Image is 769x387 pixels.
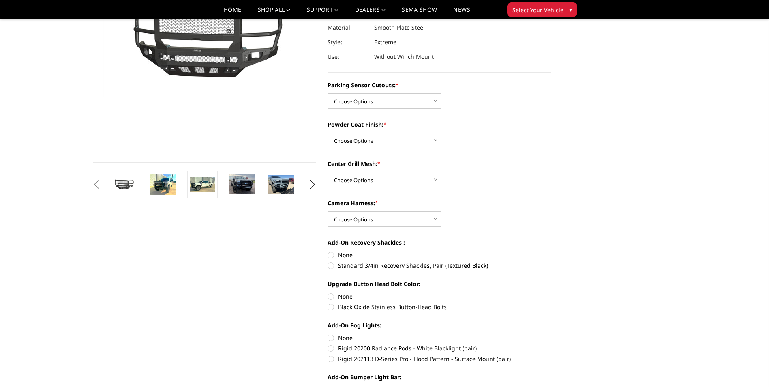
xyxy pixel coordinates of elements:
[307,7,339,19] a: Support
[328,355,551,363] label: Rigid 202113 D-Series Pro - Flood Pattern - Surface Mount (pair)
[569,5,572,14] span: ▾
[328,303,551,311] label: Black Oxide Stainless Button-Head Bolts
[374,20,425,35] dd: Smooth Plate Steel
[328,279,551,288] label: Upgrade Button Head Bolt Color:
[328,333,551,342] label: None
[328,344,551,353] label: Rigid 20200 Radiance Pods - White Blacklight (pair)
[224,7,241,19] a: Home
[328,159,551,168] label: Center Grill Mesh:
[453,7,470,19] a: News
[328,261,551,270] label: Standard 3/4in Recovery Shackles, Pair (Textured Black)
[229,174,255,194] img: 2023-2025 Ford F250-350 - Freedom Series - Extreme Front Bumper
[258,7,291,19] a: shop all
[91,178,103,191] button: Previous
[374,35,396,49] dd: Extreme
[190,177,215,192] img: 2023-2025 Ford F250-350 - Freedom Series - Extreme Front Bumper
[111,177,137,191] img: 2023-2025 Ford F250-350 - Freedom Series - Extreme Front Bumper
[328,199,551,207] label: Camera Harness:
[328,120,551,129] label: Powder Coat Finish:
[150,174,176,195] img: 2023-2025 Ford F250-350 - Freedom Series - Extreme Front Bumper
[328,49,368,64] dt: Use:
[328,20,368,35] dt: Material:
[507,2,577,17] button: Select Your Vehicle
[306,178,318,191] button: Next
[355,7,386,19] a: Dealers
[328,238,551,247] label: Add-On Recovery Shackles :
[402,7,437,19] a: SEMA Show
[328,35,368,49] dt: Style:
[328,81,551,89] label: Parking Sensor Cutouts:
[328,321,551,329] label: Add-On Fog Lights:
[328,292,551,301] label: None
[512,6,563,14] span: Select Your Vehicle
[328,251,551,259] label: None
[374,49,434,64] dd: Without Winch Mount
[268,175,294,194] img: 2023-2025 Ford F250-350 - Freedom Series - Extreme Front Bumper
[328,373,551,381] label: Add-On Bumper Light Bar:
